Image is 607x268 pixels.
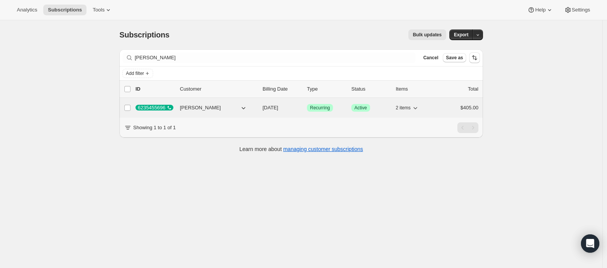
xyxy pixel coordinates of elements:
span: Add filter [126,70,144,76]
button: Subscriptions [43,5,86,15]
span: Bulk updates [413,32,442,38]
div: Items [396,85,434,93]
button: Bulk updates [408,29,446,40]
a: managing customer subscriptions [283,146,363,152]
span: Active [354,105,367,111]
p: Customer [180,85,256,93]
span: Cancel [423,55,438,61]
button: Save as [443,53,466,62]
span: Export [454,32,468,38]
nav: Pagination [457,122,478,133]
button: Cancel [420,53,441,62]
p: Total [468,85,478,93]
button: Settings [560,5,595,15]
span: Help [535,7,545,13]
div: 6235455696 [135,105,173,110]
p: Status [351,85,390,93]
button: [PERSON_NAME] [175,102,252,114]
p: ID [135,85,174,93]
button: 2 items [396,102,419,113]
button: Export [449,29,473,40]
button: Sort the results [469,52,480,63]
span: Save as [446,55,463,61]
span: Subscriptions [48,7,82,13]
span: $405.00 [460,105,478,110]
span: Analytics [17,7,37,13]
p: Learn more about [240,145,363,153]
div: IDCustomerBilling DateTypeStatusItemsTotal [135,85,478,93]
p: Billing Date [263,85,301,93]
div: Open Intercom Messenger [581,234,599,253]
span: [PERSON_NAME] [180,104,221,112]
p: Showing 1 to 1 of 1 [133,124,176,132]
div: 6235455696[PERSON_NAME][DATE]SuccessRecurringSuccessActive2 items$405.00 [135,102,478,113]
span: Subscriptions [119,31,170,39]
button: Help [523,5,558,15]
input: Filter subscribers [135,52,416,63]
button: Analytics [12,5,42,15]
span: 2 items [396,105,411,111]
span: Settings [572,7,590,13]
button: Add filter [122,69,153,78]
span: [DATE] [263,105,278,110]
div: Type [307,85,345,93]
button: Tools [88,5,117,15]
span: Tools [93,7,104,13]
span: Recurring [310,105,330,111]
